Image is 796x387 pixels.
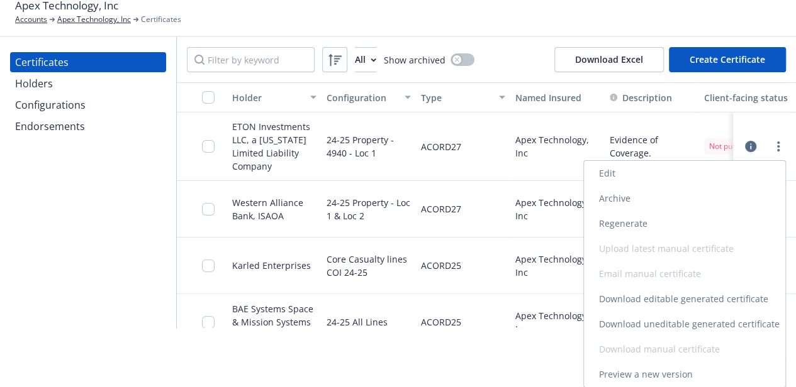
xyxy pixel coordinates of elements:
button: Create Certificate [669,47,786,72]
div: BAE Systems Space & Mission Systems Inc. [232,302,317,342]
input: Toggle Row Selected [202,203,215,215]
input: Toggle Row Selected [202,259,215,272]
button: Configuration [322,82,416,112]
div: 24-25 Property - 4940 - Loc 1 [327,120,411,173]
div: Apex Technology, Inc [510,237,605,294]
button: Named Insured [510,82,605,112]
input: Filter by keyword [187,47,315,72]
input: Toggle Row Selected [202,316,215,329]
button: Type [416,82,510,112]
div: Karled Enterprises [232,259,311,272]
div: ACORD27 [421,188,461,229]
a: Regenerate [584,211,785,236]
input: Select all [202,91,215,104]
div: Holders [15,74,53,94]
span: Show archived [384,53,446,67]
a: Apex Technology, Inc [57,14,131,25]
div: Type [421,91,491,104]
a: Configurations [10,95,166,115]
div: Core Casualty lines COI 24-25 [327,245,411,286]
div: Apex Technology, Inc [510,181,605,237]
a: Accounts [15,14,47,25]
div: Holder [232,91,303,104]
input: Toggle Row Selected [202,140,215,153]
div: 24-25 Property - Loc 1 & Loc 2 [327,188,411,229]
a: more [771,139,786,154]
div: ACORD25 [421,245,461,286]
a: Archive [584,186,785,211]
a: Holders [10,74,166,94]
button: Client-facing status [699,82,793,112]
a: Download uneditable generated certificate [584,312,785,337]
button: Holder [227,82,322,112]
div: Client-facing status [704,91,788,104]
a: Endorsements [10,116,166,136]
div: Endorsements [15,116,85,136]
span: Upload latest manual certificate [584,236,785,261]
div: Certificates [15,52,69,72]
button: All [355,47,376,72]
div: Western Alliance Bank, ISAOA [232,196,317,222]
a: Certificates [10,52,166,72]
div: ACORD25 [421,302,461,342]
div: 24-25 All Lines [327,302,388,342]
div: All [355,48,376,72]
button: Download Excel [554,47,664,72]
button: Evidence of Coverage. [610,133,694,160]
a: Edit [584,161,785,186]
span: Certificates [141,14,181,25]
div: Apex Technology, Inc [510,294,605,351]
div: Not published [709,141,770,152]
div: Configurations [15,95,86,115]
button: Description [610,91,672,104]
div: ETON Investments LLC, a [US_STATE] Limited Liability Company [232,120,317,173]
a: Download editable generated certificate [584,286,785,312]
div: Apex Technology, Inc [510,112,605,181]
div: Named Insured [515,91,600,104]
a: Preview a new version [584,362,785,387]
div: Configuration [327,91,397,104]
div: ACORD27 [421,120,461,173]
